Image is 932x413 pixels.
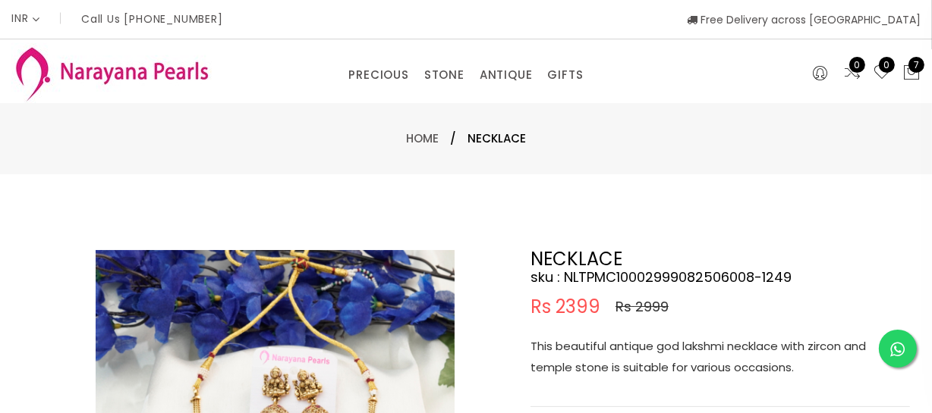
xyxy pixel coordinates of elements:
[902,64,921,83] button: 7
[480,64,533,86] a: ANTIQUE
[531,268,910,286] h4: sku : NLTPMC10002999082506008-1249
[547,64,583,86] a: GIFTS
[81,14,223,24] p: Call Us [PHONE_NUMBER]
[531,250,910,268] h2: NECKLACE
[849,57,865,73] span: 0
[531,298,600,316] span: Rs 2399
[616,298,669,316] span: Rs 2999
[348,64,408,86] a: PRECIOUS
[424,64,464,86] a: STONE
[843,64,861,83] a: 0
[450,130,456,148] span: /
[879,57,895,73] span: 0
[531,336,910,378] p: This beautiful antique god lakshmi necklace with zircon and temple stone is suitable for various ...
[468,130,526,148] span: NECKLACE
[873,64,891,83] a: 0
[406,130,439,146] a: Home
[908,57,924,73] span: 7
[687,12,921,27] span: Free Delivery across [GEOGRAPHIC_DATA]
